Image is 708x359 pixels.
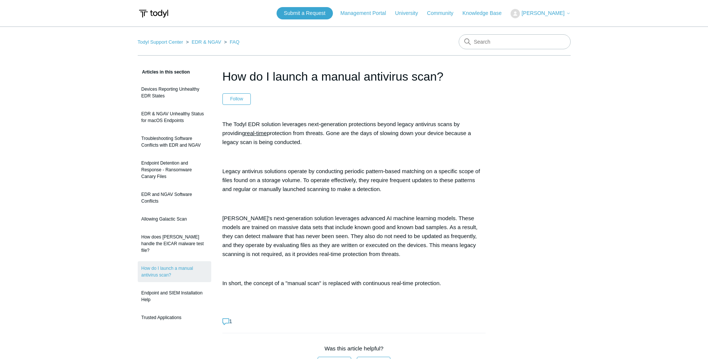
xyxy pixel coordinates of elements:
a: Community [427,9,461,17]
a: FAQ [230,39,240,45]
p: The Todyl EDR solution leverages next-generation protections beyond legacy antivirus scans by pro... [222,120,486,147]
a: EDR & NGAV Unhealthy Status for macOS Endpoints [138,107,211,128]
a: How does [PERSON_NAME] handle the EICAR malware test file? [138,230,211,257]
span: Was this article helpful? [325,345,384,352]
a: Endpoint and SIEM Installation Help [138,286,211,307]
a: University [395,9,425,17]
p: [PERSON_NAME]'s next-generation solution leverages advanced AI machine learning models. These mod... [222,214,486,259]
p: In short, the concept of a "manual scan" is replaced with continuous real-time protection. [222,279,486,288]
button: [PERSON_NAME] [511,9,570,18]
span: [PERSON_NAME] [521,10,564,16]
button: Follow Article [222,93,251,104]
a: Devices Reporting Unhealthy EDR States [138,82,211,103]
li: EDR & NGAV [184,39,222,45]
span: Articles in this section [138,69,190,75]
a: Allowing Galactic Scan [138,212,211,226]
span: real-time [245,130,267,136]
input: Search [459,34,571,49]
a: Endpoint Detention and Response - Ransomware Canary Files [138,156,211,184]
a: Todyl Support Center [138,39,183,45]
a: EDR & NGAV [191,39,221,45]
a: How do I launch a manual antivirus scan? [138,261,211,282]
span: 1 [222,318,232,324]
img: Todyl Support Center Help Center home page [138,7,169,21]
a: Submit a Request [277,7,333,19]
a: Management Portal [340,9,393,17]
h1: How do I launch a manual antivirus scan? [222,68,486,85]
a: EDR and NGAV Software Conflicts [138,187,211,208]
p: Legacy antivirus solutions operate by conducting periodic pattern-based matching on a specific sc... [222,167,486,194]
li: Todyl Support Center [138,39,185,45]
li: FAQ [222,39,239,45]
a: Troubleshooting Software Conflicts with EDR and NGAV [138,131,211,152]
a: Knowledge Base [462,9,509,17]
a: Trusted Applications [138,310,211,325]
